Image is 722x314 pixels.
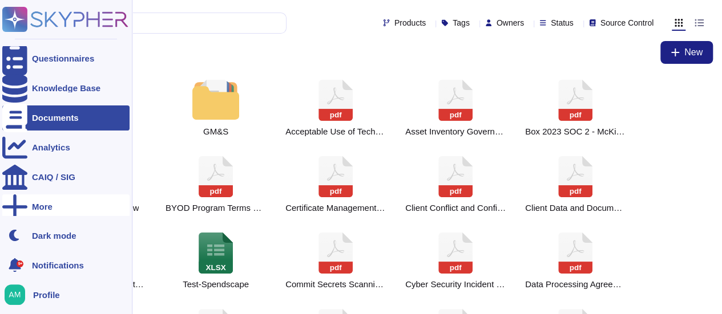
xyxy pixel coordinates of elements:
[2,46,130,71] a: Questionnaires
[405,279,506,289] span: Cyber Security Incident Response Plan 1.6.pdf
[2,165,130,190] a: CAIQ / SIG
[285,203,386,213] span: Certificate Management Standard.pdf
[285,279,386,289] span: Commit Secrets Scanning Standard.pdf
[394,19,426,27] span: Products
[17,260,23,267] div: 9+
[32,173,75,181] div: CAIQ / SIG
[405,203,506,213] span: Client Conflict and Confidentiality Policy.pdf
[32,261,84,270] span: Notifications
[32,113,79,122] div: Documents
[497,19,524,27] span: Owners
[2,76,130,101] a: Knowledge Base
[203,127,228,137] span: GM&S
[32,231,76,240] div: Dark mode
[2,282,33,307] button: user
[405,127,506,137] span: Asset Inventory Governance Standard.pdf
[45,13,286,33] input: Search by keywords
[32,84,100,92] div: Knowledge Base
[525,127,626,137] span: Box 2023 SOC 2 - McKinsey & Company, Inc.pdf
[183,279,249,289] span: ClientQuestionnaire.xlsx
[2,105,130,131] a: Documents
[453,19,470,27] span: Tags
[600,19,654,27] span: Source Control
[33,291,60,299] span: Profile
[551,19,574,27] span: Status
[525,279,626,289] span: Data Processing Agreement.pdf
[684,48,703,57] span: New
[525,203,626,213] span: Client Data and Document Management Policy.pdf
[32,143,70,152] div: Analytics
[166,203,266,213] span: BYOD Program Terms of Use.pdf
[32,54,94,63] div: Questionnaires
[2,135,130,160] a: Analytics
[285,127,386,137] span: Acceptable Use of Technology Policy.pdf
[32,202,53,211] div: More
[660,41,713,64] button: New
[5,284,25,305] img: user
